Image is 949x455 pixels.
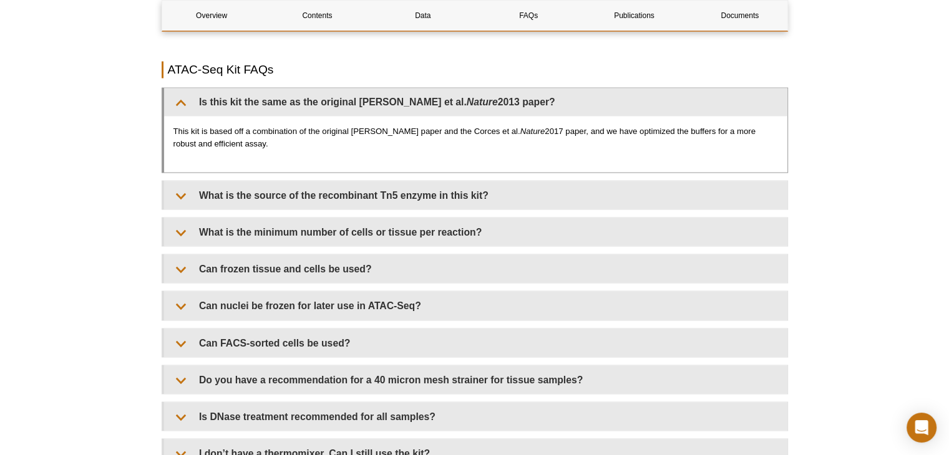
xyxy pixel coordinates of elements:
a: Data [373,1,472,31]
em: Nature [520,127,545,136]
div: Open Intercom Messenger [907,413,937,443]
summary: What is the source of the recombinant Tn5 enzyme in this kit? [164,181,787,209]
summary: Do you have a recommendation for a 40 micron mesh strainer for tissue samples? [164,365,787,393]
a: Documents [690,1,789,31]
em: Nature [467,97,498,107]
a: Contents [268,1,367,31]
summary: Is this kit the same as the original [PERSON_NAME] et al.Nature2013 paper? [164,88,787,116]
summary: Can frozen tissue and cells be used? [164,254,787,282]
a: Publications [585,1,684,31]
a: FAQs [479,1,578,31]
summary: What is the minimum number of cells or tissue per reaction? [164,218,787,246]
summary: Can nuclei be frozen for later use in ATAC-Seq? [164,291,787,319]
h2: ATAC-Seq Kit FAQs [162,61,788,78]
p: This kit is based off a combination of the original [PERSON_NAME] paper and the Corces et al. 201... [173,125,778,150]
a: Overview [162,1,261,31]
summary: Can FACS-sorted cells be used? [164,328,787,357]
summary: Is DNase treatment recommended for all samples? [164,402,787,430]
